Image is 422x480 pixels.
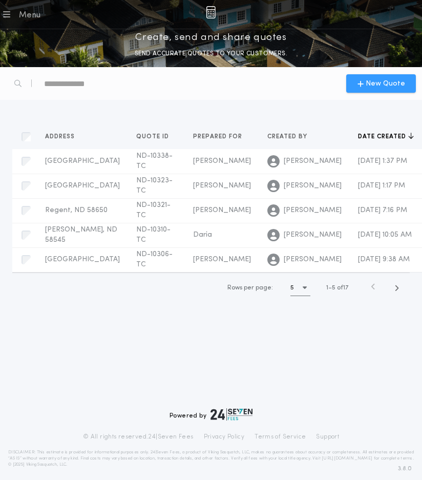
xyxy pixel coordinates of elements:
[290,283,294,293] h1: 5
[136,201,171,219] span: ND-10321-TC
[136,251,173,268] span: ND-10306-TC
[284,255,342,265] span: [PERSON_NAME]
[8,449,414,468] p: DISCLAIMER: This estimate is provided for informational purposes only. 24|Seven Fees, a product o...
[45,226,117,244] span: [PERSON_NAME], ND 58545
[136,226,171,244] span: ND-10310-TC
[322,456,372,461] a: [URL][DOMAIN_NAME]
[290,280,310,296] button: 5
[45,132,82,142] button: Address
[358,157,407,165] span: [DATE] 1:37 PM
[284,230,342,240] span: [PERSON_NAME]
[227,285,273,291] span: Rows per page:
[45,157,120,165] span: [GEOGRAPHIC_DATA]
[332,285,335,291] span: 5
[83,433,194,441] p: © All rights reserved. 24|Seven Fees
[45,206,108,214] span: Regent, ND 58650
[193,182,251,190] span: [PERSON_NAME]
[45,256,120,263] span: [GEOGRAPHIC_DATA]
[136,152,173,170] span: ND-10338-TC
[358,231,412,239] span: [DATE] 10:05 AM
[358,256,410,263] span: [DATE] 9:38 AM
[193,157,251,165] span: [PERSON_NAME]
[170,408,252,421] div: Powered by
[316,433,339,441] a: Support
[136,132,177,142] button: Quote ID
[366,78,405,89] span: New Quote
[193,256,251,263] span: [PERSON_NAME]
[337,283,348,293] span: of 17
[206,6,216,18] img: img
[326,285,328,291] span: 1
[136,133,171,141] span: Quote ID
[358,133,408,141] span: Date created
[267,133,309,141] span: Created by
[358,182,405,190] span: [DATE] 1:17 PM
[346,74,416,93] button: New Quote
[358,206,407,214] span: [DATE] 7:16 PM
[284,181,342,191] span: [PERSON_NAME]
[255,433,306,441] a: Terms of Service
[193,206,251,214] span: [PERSON_NAME]
[284,156,342,166] span: [PERSON_NAME]
[398,464,412,473] span: 3.8.0
[135,49,287,59] p: SEND ACCURATE QUOTES TO YOUR CUSTOMERS.
[210,408,252,421] img: logo
[204,433,245,441] a: Privacy Policy
[358,132,414,142] button: Date created
[45,133,77,141] span: Address
[193,133,244,141] span: Prepared for
[284,205,342,216] span: [PERSON_NAME]
[267,132,315,142] button: Created by
[193,231,212,239] span: Daria
[18,9,40,22] div: Menu
[136,177,173,195] span: ND-10323-TC
[135,29,286,46] p: Create, send and share quotes
[45,182,120,190] span: [GEOGRAPHIC_DATA]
